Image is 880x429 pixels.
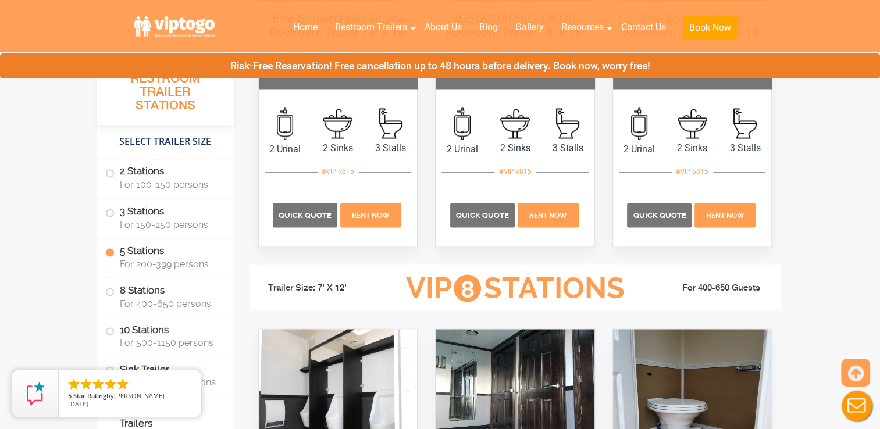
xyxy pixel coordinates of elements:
[67,377,81,391] li: 
[116,377,130,391] li: 
[284,15,326,40] a: Home
[693,209,757,220] a: Rent Now
[120,258,220,269] span: For 200-399 persons
[279,210,332,219] span: Quick Quote
[277,107,293,140] img: an icon of urinal
[643,281,773,295] li: For 400-650 Guests
[556,108,579,138] img: an icon of Stall
[672,164,712,179] div: #VIP S815
[706,211,744,219] span: Rent Now
[79,377,93,391] li: 
[105,238,226,274] label: 5 Stations
[364,141,417,155] span: 3 Stalls
[91,377,105,391] li: 
[318,164,358,179] div: #VIP R815
[627,209,693,220] a: Quick Quote
[105,159,226,195] label: 2 Stations
[612,15,675,40] a: Contact Us
[104,377,117,391] li: 
[387,272,642,304] h3: VIP Stations
[326,15,416,40] a: Restroom Trailers
[258,270,388,305] li: Trailer Size: 7' X 12'
[120,298,220,309] span: For 400-650 persons
[120,219,220,230] span: For 150-250 persons
[553,15,612,40] a: Resources
[339,209,403,220] a: Rent Now
[454,274,481,302] span: 8
[273,209,339,220] a: Quick Quote
[507,15,553,40] a: Gallery
[105,356,226,392] label: Sink Trailer
[456,210,509,219] span: Quick Quote
[613,142,666,156] span: 2 Urinal
[68,399,88,408] span: [DATE]
[24,382,47,405] img: Review Rating
[719,141,772,155] span: 3 Stalls
[105,199,226,235] label: 3 Stations
[675,15,746,47] a: Book Now
[416,15,471,40] a: About Us
[105,278,226,314] label: 8 Stations
[454,107,471,140] img: an icon of urinal
[541,141,594,155] span: 3 Stalls
[105,317,226,353] label: 10 Stations
[68,391,72,400] span: 5
[833,382,880,429] button: Live Chat
[733,108,757,138] img: an icon of Stall
[114,391,165,400] span: [PERSON_NAME]
[683,16,737,40] button: Book Now
[436,142,489,156] span: 2 Urinal
[120,337,220,348] span: For 500-1150 persons
[97,55,234,125] h3: All Portable Restroom Trailer Stations
[259,142,312,156] span: 2 Urinal
[450,209,516,220] a: Quick Quote
[379,108,402,138] img: an icon of Stall
[489,141,541,155] span: 2 Sinks
[97,131,234,153] h4: Select Trailer Size
[311,141,364,155] span: 2 Sinks
[633,210,686,219] span: Quick Quote
[500,109,530,138] img: an icon of sink
[529,211,567,219] span: Rent Now
[120,179,220,190] span: For 100-150 persons
[68,392,192,401] span: by
[494,164,535,179] div: #VIP V815
[73,391,106,400] span: Star Rating
[352,211,390,219] span: Rent Now
[323,109,352,138] img: an icon of sink
[471,15,507,40] a: Blog
[631,107,647,140] img: an icon of urinal
[516,209,580,220] a: Rent Now
[678,109,707,138] img: an icon of sink
[666,141,719,155] span: 2 Sinks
